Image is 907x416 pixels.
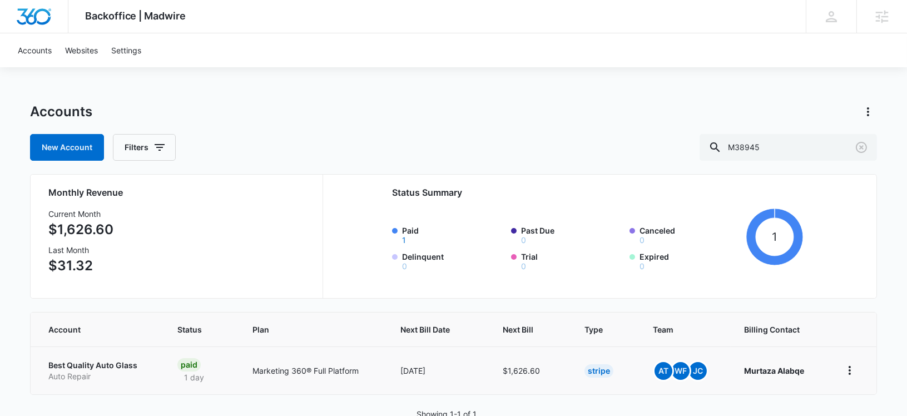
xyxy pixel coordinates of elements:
[11,33,58,67] a: Accounts
[744,366,804,375] strong: Murtaza Alabqe
[841,361,859,379] button: home
[177,358,201,372] div: Paid
[48,324,135,335] span: Account
[48,256,113,276] p: $31.32
[48,186,309,199] h2: Monthly Revenue
[503,324,542,335] span: Next Bill
[177,324,210,335] span: Status
[48,208,113,220] h3: Current Month
[490,346,572,394] td: $1,626.60
[48,360,151,382] a: Best Quality Auto GlassAuto Repair
[584,324,609,335] span: Type
[402,225,504,244] label: Paid
[853,138,870,156] button: Clear
[653,324,702,335] span: Team
[584,364,613,378] div: Stripe
[400,324,460,335] span: Next Bill Date
[689,362,707,380] span: JC
[48,220,113,240] p: $1,626.60
[700,134,877,161] input: Search
[105,33,148,67] a: Settings
[402,236,406,244] button: Paid
[772,230,777,244] tspan: 1
[252,365,374,377] p: Marketing 360® Full Platform
[48,244,113,256] h3: Last Month
[672,362,690,380] span: WF
[402,251,504,270] label: Delinquent
[392,186,803,199] h2: Status Summary
[640,225,742,244] label: Canceled
[387,346,490,394] td: [DATE]
[48,371,151,382] p: Auto Repair
[859,103,877,121] button: Actions
[252,324,374,335] span: Plan
[521,225,623,244] label: Past Due
[30,134,104,161] a: New Account
[640,251,742,270] label: Expired
[655,362,672,380] span: At
[177,372,211,383] p: 1 day
[85,10,186,22] span: Backoffice | Madwire
[744,324,814,335] span: Billing Contact
[58,33,105,67] a: Websites
[48,360,151,371] p: Best Quality Auto Glass
[30,103,92,120] h1: Accounts
[113,134,176,161] button: Filters
[521,251,623,270] label: Trial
